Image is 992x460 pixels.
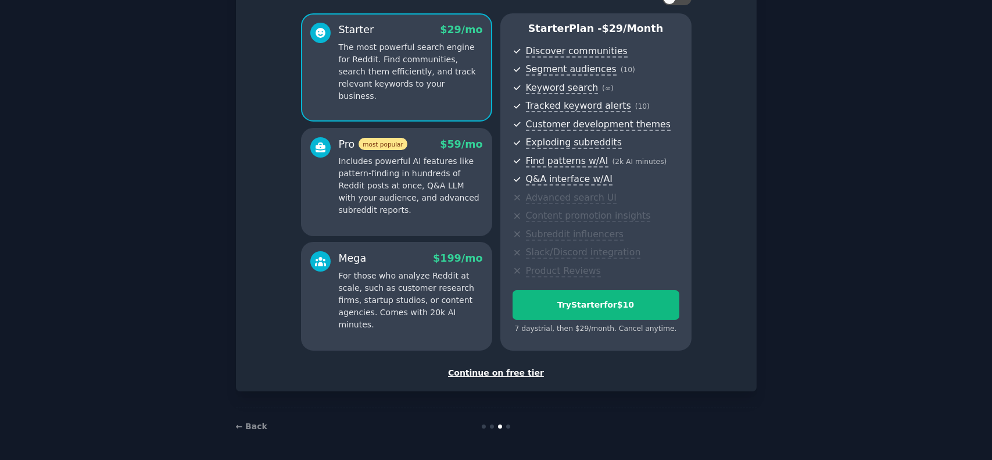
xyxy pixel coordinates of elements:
[513,22,679,36] p: Starter Plan -
[248,367,744,379] div: Continue on free tier
[526,119,671,131] span: Customer development themes
[602,84,614,92] span: ( ∞ )
[526,265,601,277] span: Product Reviews
[526,229,624,241] span: Subreddit influencers
[339,23,374,37] div: Starter
[635,102,650,110] span: ( 10 )
[526,45,628,58] span: Discover communities
[513,290,679,320] button: TryStarterfor$10
[339,137,407,152] div: Pro
[526,82,599,94] span: Keyword search
[236,422,267,431] a: ← Back
[526,247,641,259] span: Slack/Discord integration
[513,299,679,311] div: Try Starter for $10
[602,23,664,34] span: $ 29 /month
[440,138,482,150] span: $ 59 /mo
[339,155,483,216] p: Includes powerful AI features like pattern-finding in hundreds of Reddit posts at once, Q&A LLM w...
[440,24,482,35] span: $ 29 /mo
[526,63,617,76] span: Segment audiences
[526,210,651,222] span: Content promotion insights
[621,66,635,74] span: ( 10 )
[359,138,407,150] span: most popular
[339,251,367,266] div: Mega
[526,137,622,149] span: Exploding subreddits
[513,324,679,334] div: 7 days trial, then $ 29 /month . Cancel anytime.
[526,192,617,204] span: Advanced search UI
[339,41,483,102] p: The most powerful search engine for Reddit. Find communities, search them efficiently, and track ...
[613,158,667,166] span: ( 2k AI minutes )
[433,252,482,264] span: $ 199 /mo
[526,173,613,186] span: Q&A interface w/AI
[339,270,483,331] p: For those who analyze Reddit at scale, such as customer research firms, startup studios, or conte...
[526,100,631,112] span: Tracked keyword alerts
[526,155,608,167] span: Find patterns w/AI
